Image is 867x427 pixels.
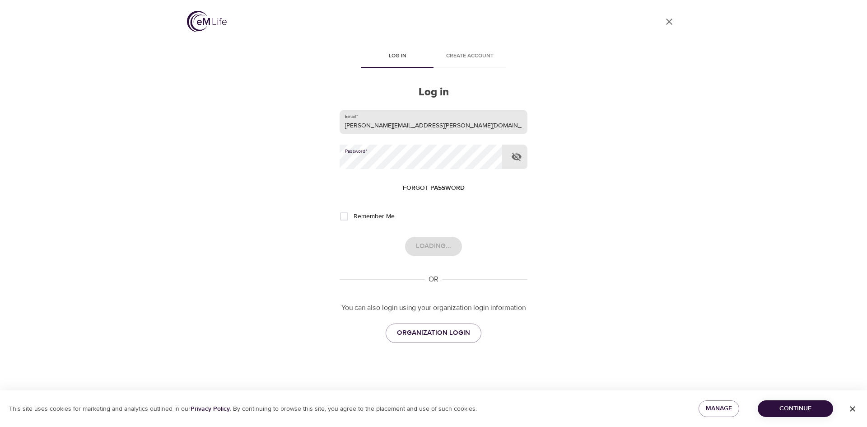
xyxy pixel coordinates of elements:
span: Continue [765,403,826,414]
button: Continue [758,400,833,417]
span: ORGANIZATION LOGIN [397,327,470,339]
a: ORGANIZATION LOGIN [386,324,481,343]
span: Forgot password [403,183,465,194]
span: Manage [706,403,732,414]
span: Create account [439,52,500,61]
a: close [658,11,680,33]
button: Forgot password [399,180,468,197]
a: Privacy Policy [191,405,230,413]
button: Manage [699,400,739,417]
div: disabled tabs example [340,46,527,68]
h2: Log in [340,86,527,99]
span: Log in [367,52,428,61]
img: logo [187,11,227,32]
div: OR [425,274,442,285]
span: Remember Me [354,212,395,221]
p: You can also login using your organization login information [340,303,527,313]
